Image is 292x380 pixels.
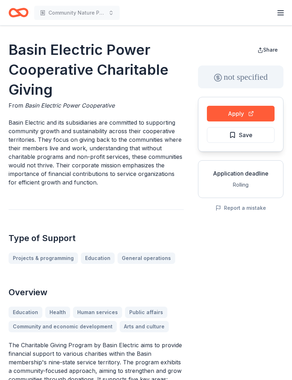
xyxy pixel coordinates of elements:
[9,287,184,298] h2: Overview
[9,253,78,264] a: Projects & programming
[263,47,278,53] span: Share
[204,181,277,189] div: Rolling
[204,169,277,178] div: Application deadline
[207,106,275,121] button: Apply
[9,40,184,100] h1: Basin Electric Power Cooperative Charitable Giving
[9,101,184,110] div: From
[252,43,283,57] button: Share
[34,6,120,20] button: Community Nature Park Improvement
[25,102,115,109] span: Basin Electric Power Cooperative
[239,130,252,140] span: Save
[215,204,266,212] button: Report a mistake
[81,253,115,264] a: Education
[198,66,283,88] div: not specified
[9,118,184,187] p: Basin Electric and its subsidiaries are committed to supporting community growth and sustainabili...
[207,127,275,143] button: Save
[9,233,184,244] h2: Type of Support
[118,253,175,264] a: General operations
[9,4,28,21] a: Home
[48,9,105,17] span: Community Nature Park Improvement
